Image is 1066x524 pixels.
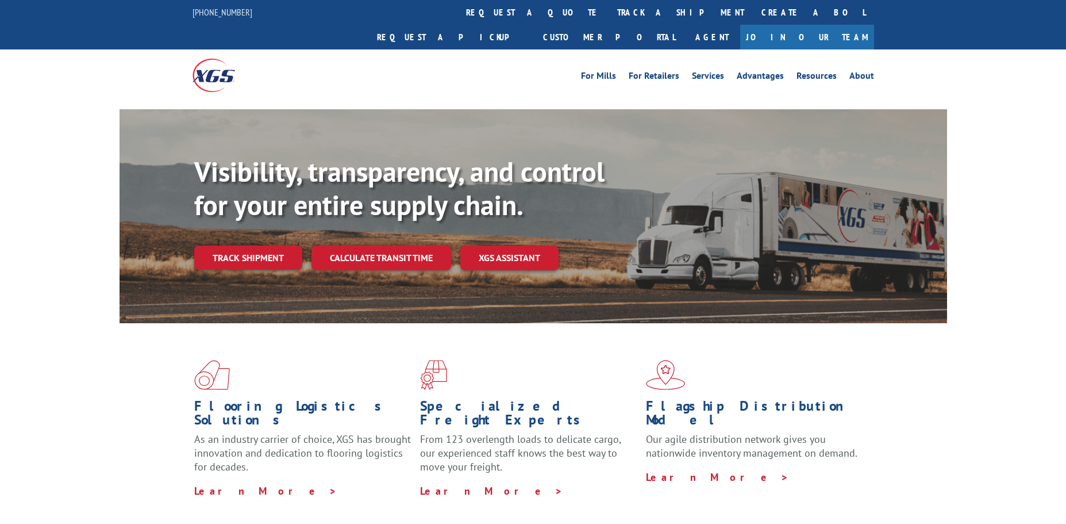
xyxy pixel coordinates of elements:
a: For Mills [581,71,616,84]
h1: Flagship Distribution Model [646,399,863,433]
a: Advantages [737,71,784,84]
a: XGS ASSISTANT [460,246,559,270]
img: xgs-icon-total-supply-chain-intelligence-red [194,360,230,390]
a: Customer Portal [534,25,684,49]
a: Learn More > [646,471,789,484]
a: Join Our Team [740,25,874,49]
a: Services [692,71,724,84]
a: For Retailers [629,71,679,84]
a: Resources [796,71,837,84]
h1: Flooring Logistics Solutions [194,399,411,433]
a: Learn More > [194,484,337,498]
h1: Specialized Freight Experts [420,399,637,433]
a: [PHONE_NUMBER] [193,6,252,18]
p: From 123 overlength loads to delicate cargo, our experienced staff knows the best way to move you... [420,433,637,484]
span: Our agile distribution network gives you nationwide inventory management on demand. [646,433,857,460]
b: Visibility, transparency, and control for your entire supply chain. [194,154,605,223]
img: xgs-icon-flagship-distribution-model-red [646,360,686,390]
a: Learn More > [420,484,563,498]
span: As an industry carrier of choice, XGS has brought innovation and dedication to flooring logistics... [194,433,411,473]
a: About [849,71,874,84]
a: Request a pickup [368,25,534,49]
a: Agent [684,25,740,49]
a: Calculate transit time [311,246,451,270]
img: xgs-icon-focused-on-flooring-red [420,360,447,390]
a: Track shipment [194,246,302,270]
